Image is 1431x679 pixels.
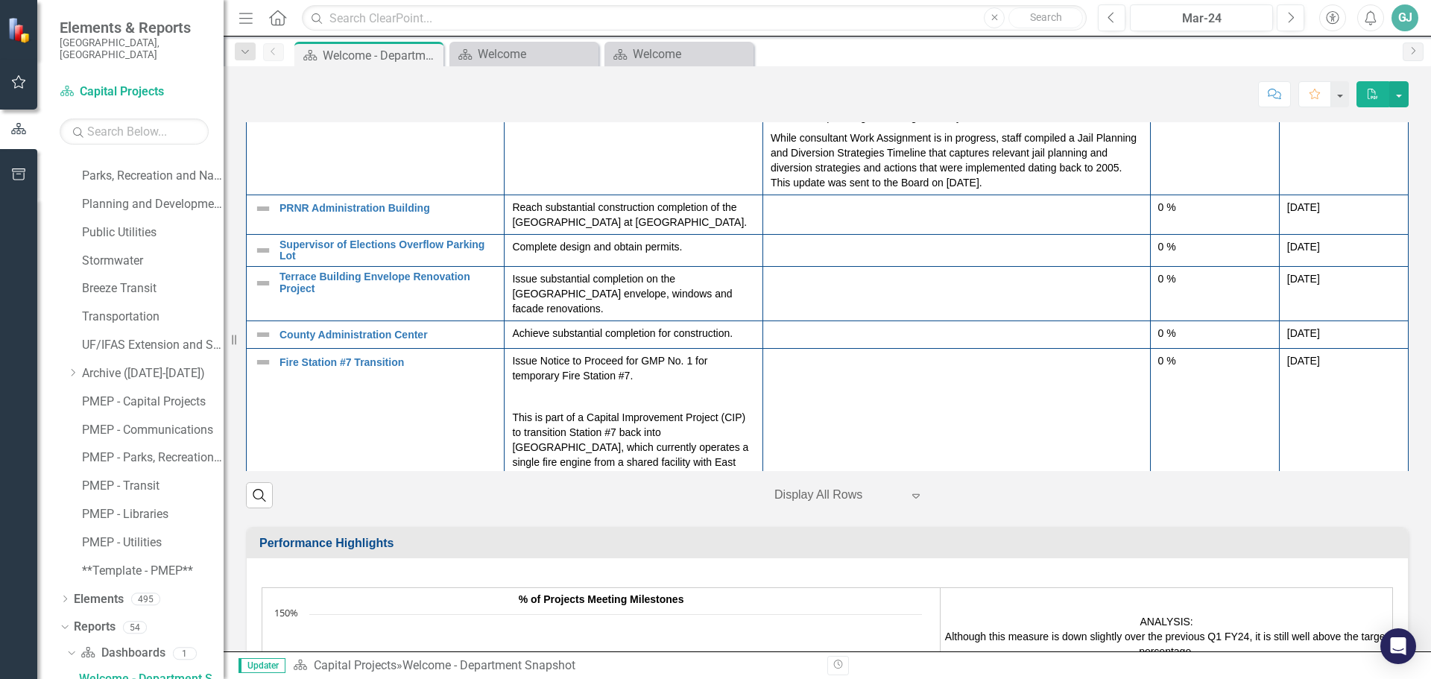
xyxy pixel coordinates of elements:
td: Double-Click to Edit [762,321,1150,349]
a: Capital Projects [60,83,209,101]
td: Double-Click to Edit [762,349,1150,490]
a: Terrace Building Envelope Renovation Project [279,271,496,294]
a: PMEP - Capital Projects [82,394,224,411]
button: Mar-24 [1130,4,1273,31]
div: Welcome [478,45,595,63]
button: GJ [1391,4,1418,31]
div: Open Intercom Messenger [1380,628,1416,664]
p: While consultant Work Assignment is in progress, staff compiled a Jail Planning and Diversion Str... [771,127,1143,190]
td: Double-Click to Edit [762,195,1150,234]
button: Search [1008,7,1083,28]
a: PMEP - Transit [82,478,224,495]
a: Breeze Transit [82,280,224,297]
span: Elements & Reports [60,19,209,37]
div: Welcome [633,45,750,63]
small: [GEOGRAPHIC_DATA], [GEOGRAPHIC_DATA] [60,37,209,61]
div: 0 % [1158,326,1272,341]
a: Fire Station #7 Transition [279,357,496,368]
span: Search [1030,11,1062,23]
text: 96% [490,650,511,664]
h3: Performance Highlights [259,537,1400,550]
p: Issue substantial completion on the [GEOGRAPHIC_DATA] envelope, windows and facade renovations. [512,271,754,316]
a: PMEP - Libraries [82,506,224,523]
div: 54 [123,621,147,634]
a: PRNR Administration Building [279,203,496,214]
input: Search ClearPoint... [302,5,1087,31]
td: Double-Click to Edit Right Click for Context Menu [247,267,505,321]
td: Double-Click to Edit [762,267,1150,321]
a: PMEP - Utilities [82,534,224,552]
a: Elements [74,591,124,608]
div: Welcome - Department Snapshot [323,46,440,65]
div: » [293,657,816,675]
span: [DATE] [1287,355,1320,367]
a: Supervisor of Elections Overflow Parking Lot [279,239,496,262]
a: Capital Projects [314,658,397,672]
p: Achieve substantial completion for construction. [512,326,754,341]
text: 98% [720,648,741,662]
a: Parks, Recreation and Natural Resources [82,168,224,185]
div: 0 % [1158,271,1272,286]
a: Welcome [453,45,595,63]
text: 150% [274,606,298,619]
td: Double-Click to Edit [1150,321,1279,349]
td: Double-Click to Edit [1150,195,1279,234]
div: 495 [131,593,160,605]
span: [DATE] [1287,241,1320,253]
a: Welcome [608,45,750,63]
td: Double-Click to Edit [762,234,1150,267]
p: Complete design and obtain permits. [512,239,754,254]
span: [DATE] [1287,327,1320,339]
img: Not Defined [254,353,272,371]
td: Double-Click to Edit Right Click for Context Menu [247,234,505,267]
p: Although this measure is down slightly over the previous Q1 FY24, it is still well above the targ... [944,629,1389,659]
div: Welcome - Department Snapshot [402,658,575,672]
span: % of Projects Meeting Milestones [519,593,684,605]
td: Double-Click to Edit Right Click for Context Menu [247,321,505,349]
div: 1 [173,647,197,660]
p: This is part of a Capital Improvement Project (CIP) to transition Station #7 back into [GEOGRAPHI... [512,407,754,484]
span: [DATE] [1287,201,1320,213]
a: UF/IFAS Extension and Sustainability [82,337,224,354]
td: Double-Click to Edit Right Click for Context Menu [247,195,505,234]
td: Double-Click to Edit [1150,349,1279,490]
a: PMEP - Parks, Recreation and Natural Resources [82,449,224,467]
td: Double-Click to Edit Right Click for Context Menu [247,349,505,490]
a: Reports [74,619,116,636]
img: Not Defined [254,326,272,344]
img: ClearPoint Strategy [7,16,34,42]
a: County Administration Center [279,329,496,341]
div: 0 % [1158,200,1272,215]
a: Archive ([DATE]-[DATE]) [82,365,224,382]
img: Not Defined [254,241,272,259]
a: Planning and Development Services [82,196,224,213]
p: Issue Notice to Proceed for GMP No. 1 for temporary Fire Station #7. [512,353,754,386]
span: [DATE] [1287,273,1320,285]
td: Double-Click to Edit [1150,234,1279,267]
input: Search Below... [60,119,209,145]
a: Public Utilities [82,224,224,241]
img: Not Defined [254,274,272,292]
td: Double-Click to Edit [1150,267,1279,321]
p: Reach substantial construction completion of the [GEOGRAPHIC_DATA] at [GEOGRAPHIC_DATA]. [512,200,754,230]
a: Stormwater [82,253,224,270]
a: PMEP - Communications [82,422,224,439]
img: Not Defined [254,200,272,218]
span: Updater [238,658,285,673]
div: 0 % [1158,239,1272,254]
a: Transportation [82,309,224,326]
div: 0 % [1158,353,1272,368]
a: Dashboards [80,645,165,662]
div: Mar-24 [1135,10,1268,28]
